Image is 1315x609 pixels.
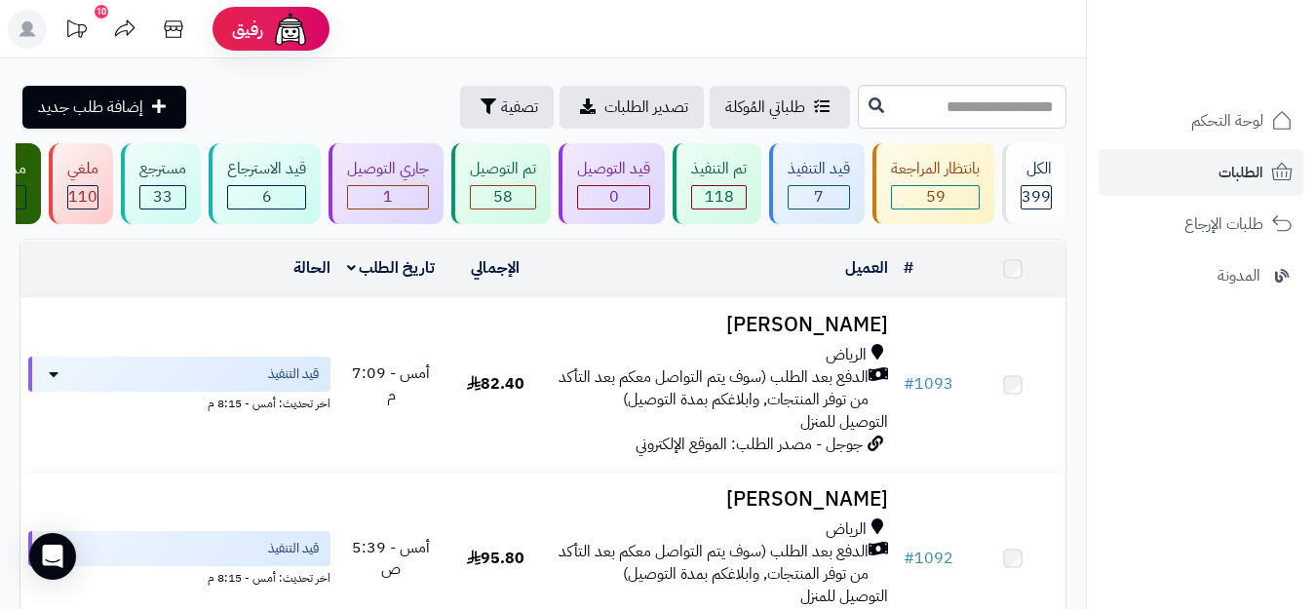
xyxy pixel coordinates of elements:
span: # [904,372,914,396]
div: 118 [692,186,746,209]
span: 118 [705,185,734,209]
a: #1093 [904,372,953,396]
a: تحديثات المنصة [52,10,100,54]
span: التوصيل للمنزل [800,410,888,434]
div: بانتظار المراجعة [891,158,980,180]
div: 110 [68,186,97,209]
a: طلباتي المُوكلة [710,86,850,129]
a: العميل [845,256,888,280]
a: لوحة التحكم [1099,97,1303,144]
a: تصدير الطلبات [560,86,704,129]
a: ملغي 110 [45,143,117,224]
span: الطلبات [1218,159,1263,186]
a: تاريخ الطلب [347,256,436,280]
span: قيد التنفيذ [268,364,319,384]
span: 399 [1022,185,1051,209]
a: تم التنفيذ 118 [669,143,765,224]
a: بانتظار المراجعة 59 [869,143,998,224]
img: ai-face.png [271,10,310,49]
button: تصفية [460,86,554,129]
div: 59 [892,186,979,209]
a: قيد التنفيذ 7 [765,143,869,224]
div: الكل [1021,158,1052,180]
div: 33 [140,186,185,209]
a: الإجمالي [471,256,520,280]
span: 6 [262,185,272,209]
span: 58 [493,185,513,209]
span: 110 [68,185,97,209]
div: قيد الاسترجاع [227,158,306,180]
div: 6 [228,186,305,209]
a: # [904,256,913,280]
span: # [904,547,914,570]
span: 33 [153,185,173,209]
span: 0 [609,185,619,209]
span: الدفع بعد الطلب (سوف يتم التواصل معكم بعد التأكد من توفر المنتجات, وابلاغكم بمدة التوصيل) [556,366,869,411]
div: تم التوصيل [470,158,536,180]
div: قيد التوصيل [577,158,650,180]
a: الحالة [293,256,330,280]
div: جاري التوصيل [347,158,429,180]
span: 59 [926,185,946,209]
span: أمس - 7:09 م [352,362,430,407]
div: 7 [789,186,849,209]
span: 95.80 [467,547,524,570]
h3: [PERSON_NAME] [556,314,888,336]
div: 0 [578,186,649,209]
span: 82.40 [467,372,524,396]
span: المدونة [1218,262,1260,289]
span: التوصيل للمنزل [800,585,888,608]
img: logo-2.png [1182,49,1296,90]
div: ملغي [67,158,98,180]
a: المدونة [1099,252,1303,299]
span: الدفع بعد الطلب (سوف يتم التواصل معكم بعد التأكد من توفر المنتجات, وابلاغكم بمدة التوصيل) [556,541,869,586]
span: لوحة التحكم [1191,107,1263,134]
span: الرياض [826,344,867,366]
span: الرياض [826,518,867,541]
a: الكل399 [998,143,1070,224]
a: تم التوصيل 58 [447,143,555,224]
span: 1 [383,185,393,209]
a: قيد التوصيل 0 [555,143,669,224]
div: مسترجع [139,158,186,180]
span: طلباتي المُوكلة [725,95,805,119]
span: جوجل - مصدر الطلب: الموقع الإلكتروني [636,433,863,456]
a: طلبات الإرجاع [1099,201,1303,247]
span: إضافة طلب جديد [38,95,143,119]
span: تصدير الطلبات [604,95,688,119]
a: #1092 [904,547,953,570]
div: Open Intercom Messenger [29,533,76,580]
span: رفيق [232,18,263,41]
div: 58 [471,186,535,209]
a: جاري التوصيل 1 [325,143,447,224]
a: قيد الاسترجاع 6 [205,143,325,224]
div: اخر تحديث: أمس - 8:15 م [28,566,330,587]
span: تصفية [501,95,538,119]
div: تم التنفيذ [691,158,747,180]
div: قيد التنفيذ [788,158,850,180]
span: قيد التنفيذ [268,539,319,558]
div: اخر تحديث: أمس - 8:15 م [28,392,330,412]
h3: [PERSON_NAME] [556,488,888,511]
span: أمس - 5:39 ص [352,536,430,582]
div: 1 [348,186,428,209]
span: طلبات الإرجاع [1184,210,1263,238]
a: إضافة طلب جديد [22,86,186,129]
div: 10 [95,5,108,19]
a: مسترجع 33 [117,143,205,224]
span: 7 [814,185,824,209]
a: الطلبات [1099,149,1303,196]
